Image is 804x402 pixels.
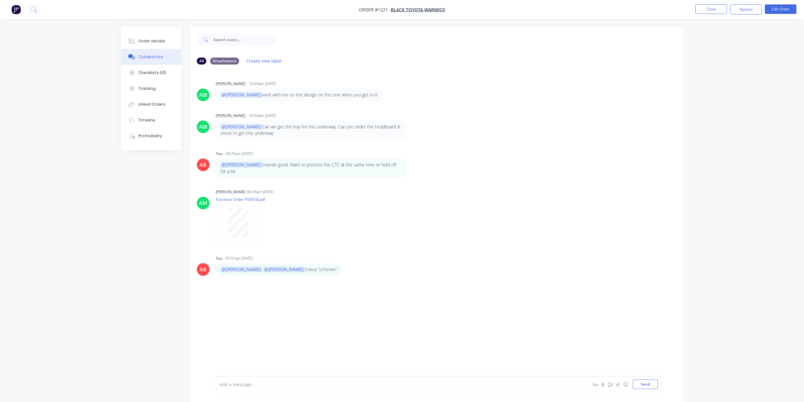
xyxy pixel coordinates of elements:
[121,33,181,49] button: Order details
[247,81,276,87] div: - 10:49am [DATE]
[221,92,378,98] p: work with me on the design on this one when you get to it.
[695,4,727,14] button: Close
[121,65,181,81] button: Checklists 0/0
[213,33,276,46] input: Search notes...
[216,256,222,261] div: You
[210,58,239,65] div: Attachments
[199,123,207,131] div: AM
[221,124,402,137] p: Can we get the tray for this underway. Can you order the headboard & sheet to get this underway
[216,197,268,202] p: Purchase Order PO0018.pdf
[247,113,276,119] div: - 10:50am [DATE]
[221,266,337,273] p: Colour Scheme?
[221,162,262,168] span: @[PERSON_NAME]
[224,151,253,157] div: - 04:33am [DATE]
[138,133,162,139] div: Profitability
[200,266,206,273] div: AR
[592,380,599,388] button: Aa
[138,38,165,44] div: Order details
[121,96,181,112] button: Linked Orders
[216,189,245,195] div: [PERSON_NAME]
[138,117,155,123] div: Timeline
[121,128,181,144] button: Profitability
[359,7,391,13] span: Order #1221 -
[633,380,658,389] button: Send
[216,113,245,119] div: [PERSON_NAME]
[243,57,285,65] button: Create new label
[221,124,262,130] span: @[PERSON_NAME]
[221,266,262,272] span: @[PERSON_NAME]
[199,199,207,207] div: AM
[599,380,607,388] button: @
[224,256,253,261] div: - 07:01am [DATE]
[138,102,166,107] div: Linked Orders
[730,4,762,15] button: Options
[200,161,206,169] div: AR
[216,81,245,87] div: [PERSON_NAME]
[221,162,402,175] p: Sounds good. Want to process the CTC at the same time or hold off for a bit
[121,49,181,65] button: Collaborate
[121,112,181,128] button: Timeline
[197,58,206,65] div: All
[138,54,163,60] div: Collaborate
[263,266,305,272] span: @[PERSON_NAME]
[11,5,21,14] img: Factory
[391,7,445,13] a: Black Toyota Warwick
[121,81,181,96] button: Tracking
[765,4,796,14] button: Edit Order
[138,86,156,91] div: Tracking
[138,70,166,76] div: Checklists 0/0
[216,151,222,157] div: You
[622,380,630,388] button: ☺
[247,189,274,195] div: 06:03am [DATE]
[199,91,207,99] div: AM
[221,92,262,98] span: @[PERSON_NAME]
